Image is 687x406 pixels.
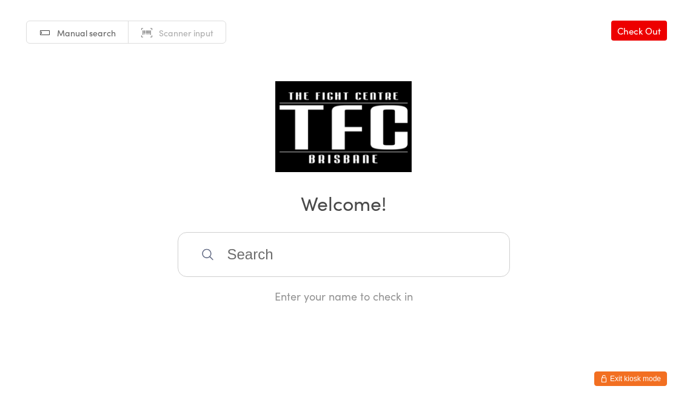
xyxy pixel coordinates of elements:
[57,27,116,39] span: Manual search
[178,288,510,304] div: Enter your name to check in
[594,371,667,386] button: Exit kiosk mode
[178,232,510,277] input: Search
[159,27,213,39] span: Scanner input
[12,189,675,216] h2: Welcome!
[611,21,667,41] a: Check Out
[275,81,412,172] img: The Fight Centre Brisbane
